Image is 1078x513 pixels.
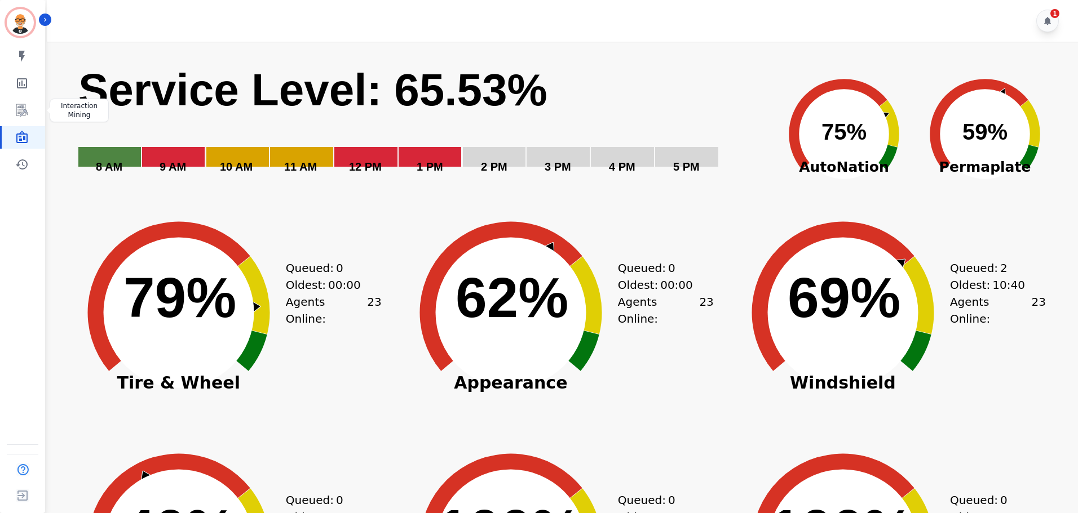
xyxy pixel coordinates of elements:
[950,492,1035,508] div: Queued:
[618,276,703,293] div: Oldest:
[950,260,1035,276] div: Queued:
[78,65,547,115] text: Service Level: 65.53%
[618,260,703,276] div: Queued:
[456,266,568,329] text: 62%
[950,293,1046,327] div: Agents Online:
[336,492,343,508] span: 0
[328,276,361,293] span: 00:00
[962,119,1008,144] text: 59%
[286,260,370,276] div: Queued:
[699,293,713,327] span: 23
[668,492,675,508] span: 0
[673,160,700,173] text: 5 PM
[668,260,675,276] span: 0
[730,377,956,389] span: Windshield
[398,377,624,389] span: Appearance
[336,260,343,276] span: 0
[1031,293,1045,327] span: 23
[417,160,443,173] text: 1 PM
[286,492,370,508] div: Queued:
[77,63,771,189] svg: Service Level: 0%
[286,293,382,327] div: Agents Online:
[96,160,122,173] text: 8 AM
[660,276,693,293] span: 00:00
[774,157,914,178] span: AutoNation
[1000,260,1008,276] span: 2
[618,293,714,327] div: Agents Online:
[123,266,236,329] text: 79%
[545,160,571,173] text: 3 PM
[788,266,900,329] text: 69%
[481,160,507,173] text: 2 PM
[618,492,703,508] div: Queued:
[1000,492,1008,508] span: 0
[7,9,34,36] img: Bordered avatar
[286,276,370,293] div: Oldest:
[992,276,1025,293] span: 10:40
[821,119,867,144] text: 75%
[950,276,1035,293] div: Oldest:
[66,377,291,389] span: Tire & Wheel
[367,293,381,327] span: 23
[914,157,1055,178] span: Permaplate
[284,160,317,173] text: 11 AM
[1050,9,1059,18] div: 1
[220,160,253,173] text: 10 AM
[349,160,382,173] text: 12 PM
[609,160,635,173] text: 4 PM
[160,160,186,173] text: 9 AM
